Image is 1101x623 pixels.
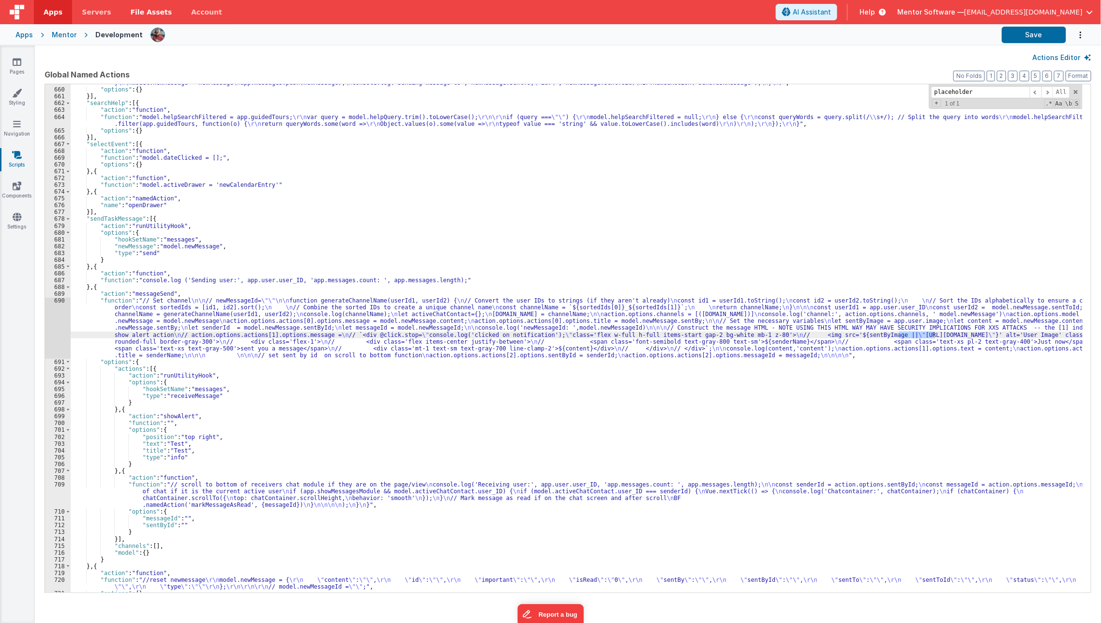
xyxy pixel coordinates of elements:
[45,134,71,141] div: 666
[1054,71,1064,81] button: 7
[45,454,71,461] div: 705
[45,399,71,406] div: 697
[45,284,71,290] div: 688
[45,563,71,570] div: 718
[45,86,71,93] div: 660
[15,30,33,40] div: Apps
[45,536,71,543] div: 714
[1055,99,1063,108] span: CaseSensitive Search
[45,481,71,508] div: 709
[151,28,165,42] img: eba322066dbaa00baf42793ca2fab581
[1002,27,1066,43] button: Save
[45,413,71,420] div: 699
[45,508,71,515] div: 710
[45,195,71,202] div: 675
[45,148,71,154] div: 668
[45,549,71,556] div: 716
[45,69,130,80] span: Global Named Actions
[1044,99,1053,108] span: RegExp Search
[45,543,71,549] div: 715
[45,263,71,270] div: 685
[45,590,71,597] div: 721
[931,86,1030,98] input: Search for
[95,30,143,40] div: Development
[45,257,71,263] div: 684
[45,215,71,222] div: 678
[1031,71,1041,81] button: 5
[44,7,62,17] span: Apps
[45,529,71,535] div: 713
[45,556,71,563] div: 717
[45,434,71,441] div: 702
[45,188,71,195] div: 674
[45,365,71,372] div: 692
[1066,71,1091,81] button: Format
[45,141,71,148] div: 667
[45,100,71,106] div: 662
[1042,71,1052,81] button: 6
[45,406,71,413] div: 698
[45,168,71,175] div: 671
[941,100,964,107] span: 1 of 1
[45,277,71,284] div: 687
[45,393,71,399] div: 696
[45,474,71,481] div: 708
[776,4,837,20] button: AI Assistant
[45,372,71,379] div: 693
[45,290,71,297] div: 689
[45,161,71,168] div: 670
[45,209,71,215] div: 677
[1053,86,1070,98] span: Alt-Enter
[897,7,1093,17] button: Mentor Software — [EMAIL_ADDRESS][DOMAIN_NAME]
[45,127,71,134] div: 665
[45,106,71,113] div: 663
[45,441,71,447] div: 703
[45,297,71,359] div: 690
[45,426,71,433] div: 701
[1020,71,1029,81] button: 4
[1074,99,1080,108] span: Search In Selection
[45,522,71,529] div: 712
[953,71,985,81] button: No Folds
[131,7,172,17] span: File Assets
[45,420,71,426] div: 700
[45,379,71,386] div: 694
[860,7,875,17] span: Help
[45,577,71,590] div: 720
[45,447,71,454] div: 704
[45,93,71,100] div: 661
[45,114,71,127] div: 664
[1008,71,1018,81] button: 3
[45,154,71,161] div: 669
[45,468,71,474] div: 707
[45,270,71,277] div: 686
[45,386,71,393] div: 695
[45,515,71,522] div: 711
[45,250,71,257] div: 683
[45,570,71,577] div: 719
[932,99,941,107] span: Toggel Replace mode
[964,7,1083,17] span: [EMAIL_ADDRESS][DOMAIN_NAME]
[45,229,71,236] div: 680
[45,182,71,188] div: 673
[45,202,71,209] div: 676
[1064,99,1073,108] span: Whole Word Search
[997,71,1006,81] button: 2
[45,461,71,468] div: 706
[45,175,71,182] div: 672
[52,30,76,40] div: Mentor
[1066,25,1086,45] button: Options
[45,236,71,243] div: 681
[793,7,831,17] span: AI Assistant
[987,71,995,81] button: 1
[1033,53,1091,62] button: Actions Editor
[82,7,111,17] span: Servers
[45,359,71,365] div: 691
[897,7,964,17] span: Mentor Software —
[45,223,71,229] div: 679
[45,243,71,250] div: 682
